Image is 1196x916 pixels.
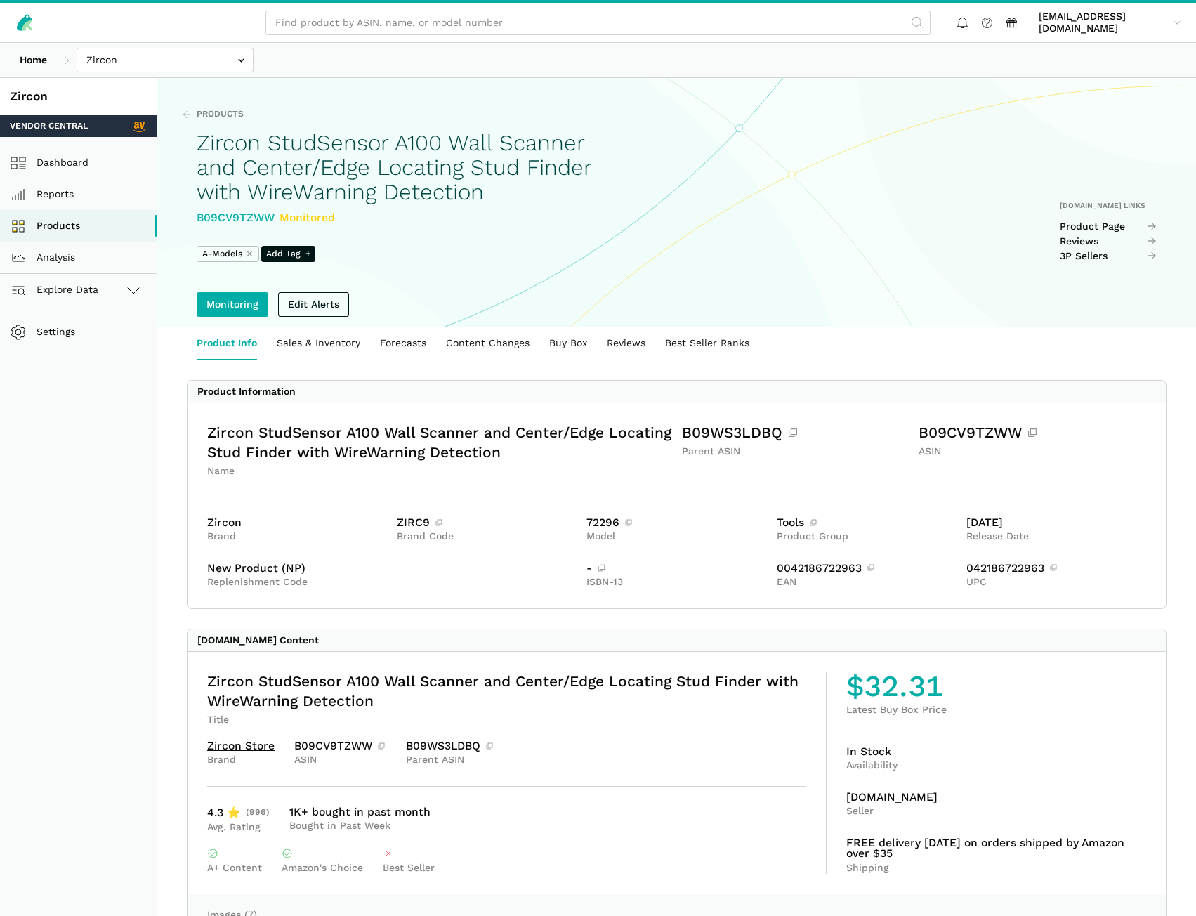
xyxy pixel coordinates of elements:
div: 4.3 ⭐ [207,806,270,819]
div: Seller [846,805,938,818]
a: Products [182,108,244,121]
span: Explore Data [15,282,98,299]
div: Product Information [197,386,296,398]
div: Parent ASIN [406,754,494,766]
span: Vendor Central [10,120,88,133]
span: 32.31 [864,672,943,701]
div: Availability [846,759,898,772]
div: Title [207,714,806,726]
div: Brand [207,754,275,766]
div: Zircon StudSensor A100 Wall Scanner and Center/Edge Locating Stud Finder with WireWarning Detection [207,423,672,462]
div: 0042186722963 [777,563,957,574]
a: Home [10,48,57,72]
div: B09WS3LDBQ [406,740,494,752]
span: [EMAIL_ADDRESS][DOMAIN_NAME] [1039,11,1169,35]
div: Replenishment Code [207,576,577,589]
div: Amazon's Choice [282,862,363,875]
div: B09WS3LDBQ [682,423,909,443]
a: 3P Sellers [1060,250,1157,263]
div: [DOMAIN_NAME] Content [197,634,319,647]
div: In Stock [846,746,898,757]
a: Reviews [1060,235,1157,248]
div: ASIN [294,754,386,766]
div: Product Group [777,530,957,543]
div: UPC [966,576,1146,589]
div: Best Seller [383,862,435,875]
span: (996) [246,806,270,819]
div: - [586,563,766,574]
a: Best Seller Ranks [655,327,759,360]
div: 72296 [586,517,766,528]
a: Reviews [597,327,655,360]
input: Zircon [77,48,254,72]
div: A+ Content [207,862,262,875]
span: Monitored [280,211,335,224]
div: Tools [777,517,957,528]
a: [DOMAIN_NAME] [846,792,938,803]
div: ASIN [919,445,1146,458]
div: EAN [777,576,957,589]
a: [EMAIL_ADDRESS][DOMAIN_NAME] [1034,8,1186,37]
div: [DOMAIN_NAME] Links [1060,201,1157,211]
div: ZIRC9 [397,517,577,528]
a: Content Changes [436,327,539,360]
span: $ [846,672,864,701]
div: 042186722963 [966,563,1146,574]
div: B09CV9TZWW [294,740,386,752]
div: Shipping [846,862,1146,875]
a: Buy Box [539,327,597,360]
div: Zircon [207,517,387,528]
a: Product Info [187,327,267,360]
span: A-Models [202,248,242,261]
div: B09CV9TZWW [919,423,1146,443]
div: Name [207,465,672,478]
div: New Product (NP) [207,563,577,574]
input: Find product by ASIN, name, or model number [265,11,931,35]
a: Edit Alerts [278,292,349,317]
span: + [305,248,310,261]
a: Forecasts [370,327,436,360]
div: Brand Code [397,530,577,543]
span: Products [197,108,244,121]
div: Bought in Past Week [289,820,431,832]
a: Zircon Store [207,740,275,752]
div: Parent ASIN [682,445,909,458]
div: Zircon [10,88,147,105]
a: Product Page [1060,221,1157,233]
div: Model [586,530,766,543]
button: ⨯ [246,248,253,261]
div: Avg. Rating [207,821,270,834]
div: B09CV9TZWW [197,209,607,227]
div: FREE delivery [DATE] on orders shipped by Amazon over $35 [846,837,1146,860]
div: Brand [207,530,387,543]
div: [DATE] [966,517,1146,528]
a: Sales & Inventory [267,327,370,360]
div: 1K+ bought in past month [289,806,431,818]
div: Zircon StudSensor A100 Wall Scanner and Center/Edge Locating Stud Finder with WireWarning Detection [207,672,806,711]
div: Release Date [966,530,1146,543]
span: Add Tag [261,246,315,262]
h1: Zircon StudSensor A100 Wall Scanner and Center/Edge Locating Stud Finder with WireWarning Detection [197,131,607,204]
div: ISBN-13 [586,576,766,589]
div: Latest Buy Box Price [846,704,1146,717]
